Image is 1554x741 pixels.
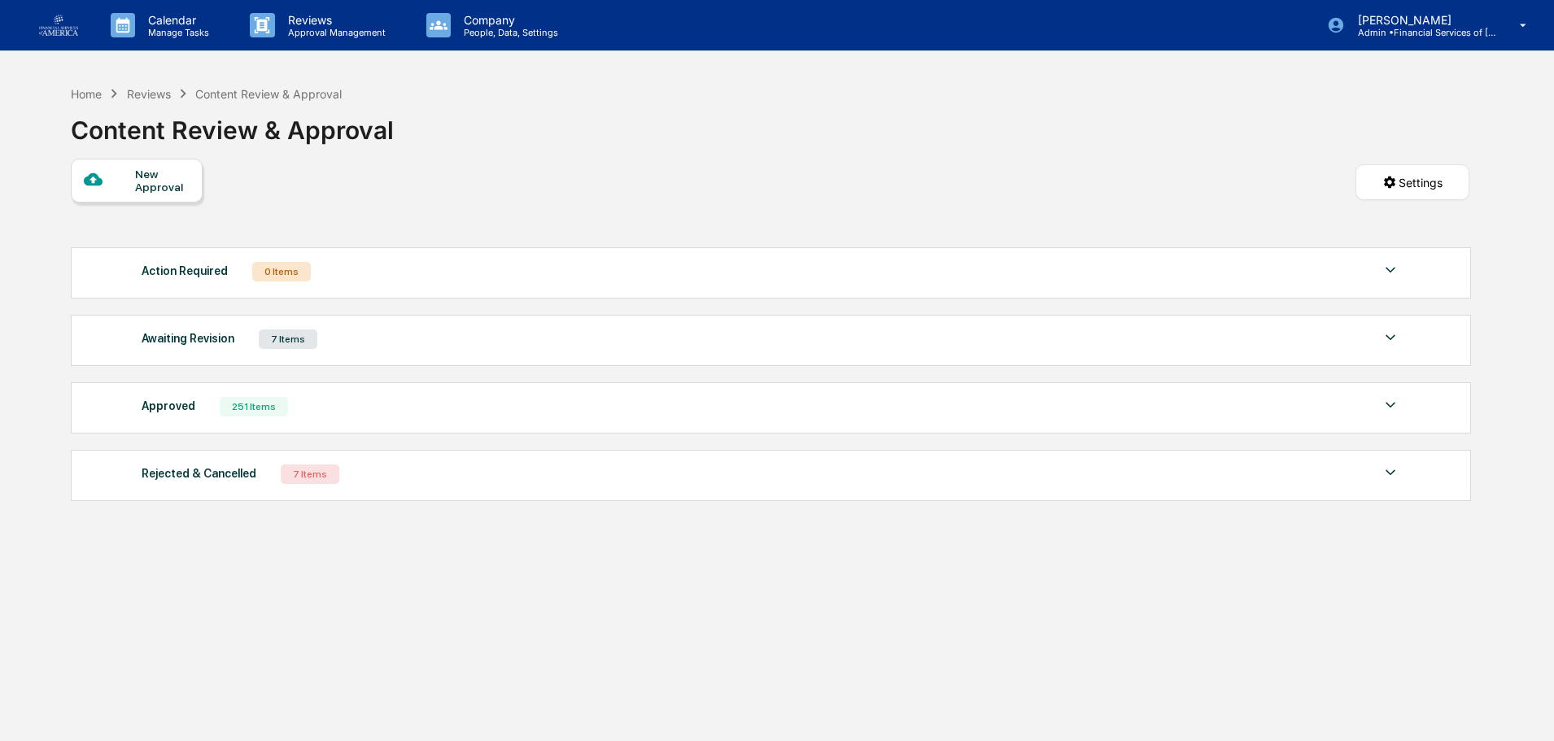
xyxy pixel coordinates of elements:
iframe: Open customer support [1502,687,1546,731]
img: caret [1381,328,1400,347]
img: caret [1381,463,1400,482]
div: New Approval [135,168,190,194]
p: Calendar [135,13,217,27]
div: Home [71,87,102,101]
div: 7 Items [259,329,317,349]
p: [PERSON_NAME] [1345,13,1496,27]
div: Content Review & Approval [71,102,394,145]
div: 7 Items [281,464,339,484]
p: People, Data, Settings [451,27,566,38]
div: Content Review & Approval [195,87,342,101]
div: Reviews [127,87,171,101]
img: caret [1381,260,1400,280]
img: logo [39,15,78,36]
div: 0 Items [252,262,311,281]
div: Action Required [142,260,228,281]
div: Awaiting Revision [142,328,234,349]
p: Company [451,13,566,27]
p: Manage Tasks [135,27,217,38]
img: caret [1381,395,1400,415]
div: Rejected & Cancelled [142,463,256,484]
p: Approval Management [275,27,394,38]
button: Settings [1355,164,1469,200]
p: Reviews [275,13,394,27]
p: Admin • Financial Services of [GEOGRAPHIC_DATA] [1345,27,1496,38]
div: 251 Items [220,397,288,416]
div: Approved [142,395,195,416]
